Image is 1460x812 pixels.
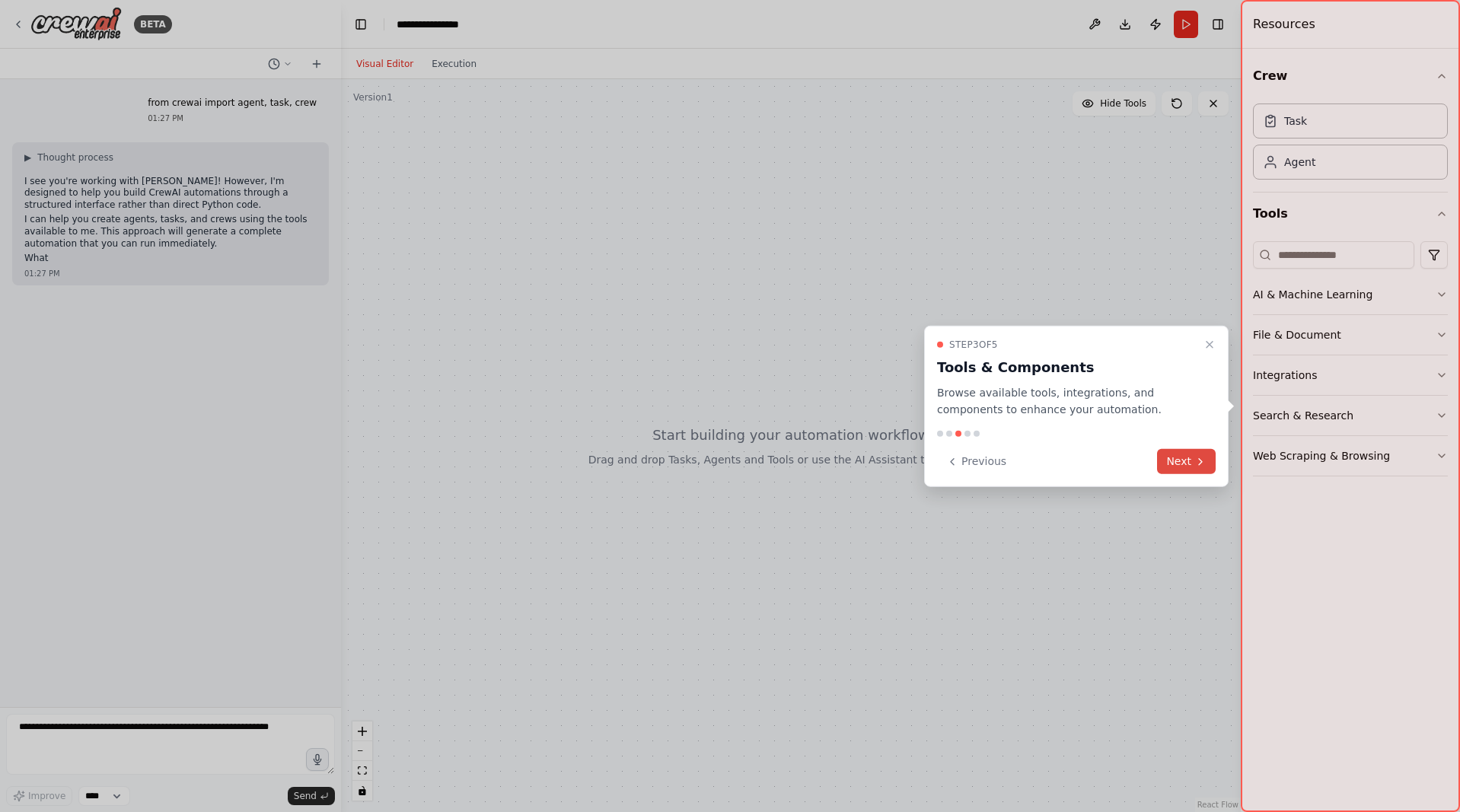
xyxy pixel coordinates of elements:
[350,14,371,35] button: Hide left sidebar
[937,384,1197,419] p: Browse available tools, integrations, and components to enhance your automation.
[949,338,998,350] span: Step 3 of 5
[1200,335,1219,353] button: Close walkthrough
[937,449,1015,474] button: Previous
[937,356,1197,377] h3: Tools & Components
[1157,449,1216,474] button: Next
